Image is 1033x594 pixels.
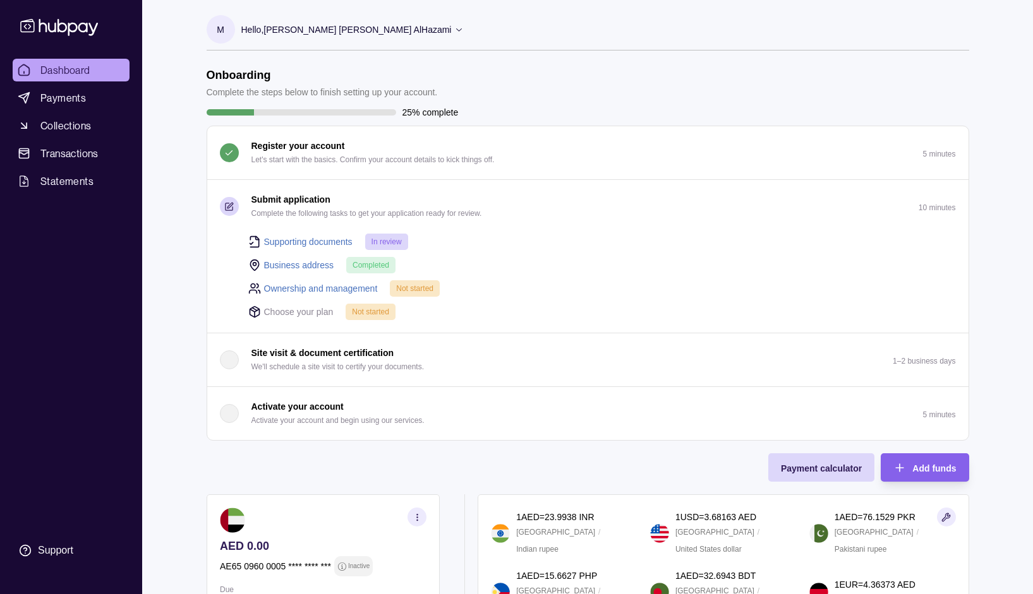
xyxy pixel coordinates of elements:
p: Submit application [251,193,330,206]
img: in [491,524,510,543]
p: 1 EUR = 4.36373 AED [835,578,915,591]
p: [GEOGRAPHIC_DATA] [516,525,595,539]
p: 1 AED = 76.1529 PKR [835,510,915,524]
p: / [917,525,919,539]
a: Dashboard [13,59,130,81]
p: Activate your account [251,400,344,413]
span: Statements [40,174,94,189]
p: / [598,525,600,539]
p: 5 minutes [922,150,955,158]
button: Site visit & document certification We'll schedule a site visit to certify your documents.1–2 bus... [207,333,969,386]
a: Supporting documents [264,235,353,249]
span: Not started [352,307,389,316]
span: Collections [40,118,91,133]
p: M [217,23,224,37]
span: Transactions [40,146,99,161]
span: Completed [353,261,389,270]
img: ae [220,508,245,533]
p: 10 minutes [919,203,956,212]
button: Activate your account Activate your account and begin using our services.5 minutes [207,387,969,440]
span: In review [372,237,402,246]
span: Payments [40,90,86,105]
p: 25% complete [402,105,459,119]
span: Not started [396,284,433,293]
div: Support [38,544,73,557]
a: Payments [13,86,130,109]
p: Let's start with the basics. Confirm your account details to kick things off. [251,153,495,167]
a: Support [13,537,130,564]
p: Site visit & document certification [251,346,394,360]
a: Business address [264,258,334,272]
p: / [758,525,759,539]
p: Inactive [347,559,369,573]
span: Dashboard [40,62,90,78]
p: [GEOGRAPHIC_DATA] [835,525,914,539]
p: Hello, [PERSON_NAME] [PERSON_NAME] AlHazami [241,23,452,37]
img: pk [809,524,828,543]
p: 1 AED = 15.6627 PHP [516,569,597,583]
p: AED 0.00 [220,539,426,553]
a: Ownership and management [264,282,378,295]
p: 1–2 business days [893,357,955,365]
button: Payment calculator [768,453,874,482]
a: Transactions [13,142,130,165]
p: Complete the steps below to finish setting up your account. [207,85,438,99]
span: Payment calculator [781,463,862,473]
p: We'll schedule a site visit to certify your documents. [251,360,425,374]
p: 5 minutes [922,410,955,419]
img: us [650,524,669,543]
p: [GEOGRAPHIC_DATA] [675,525,754,539]
button: Submit application Complete the following tasks to get your application ready for review.10 minutes [207,180,969,233]
button: Add funds [881,453,969,482]
a: Statements [13,170,130,193]
span: Add funds [912,463,956,473]
p: Activate your account and begin using our services. [251,413,425,427]
p: Choose your plan [264,305,334,319]
button: Register your account Let's start with the basics. Confirm your account details to kick things of... [207,126,969,179]
p: Indian rupee [516,542,559,556]
div: Submit application Complete the following tasks to get your application ready for review.10 minutes [207,233,969,333]
p: Register your account [251,139,345,153]
p: Complete the following tasks to get your application ready for review. [251,206,482,220]
p: 1 AED = 32.6943 BDT [675,569,756,583]
p: 1 USD = 3.68163 AED [675,510,756,524]
p: Pakistani rupee [835,542,887,556]
a: Collections [13,114,130,137]
h1: Onboarding [207,68,438,82]
p: 1 AED = 23.9938 INR [516,510,594,524]
p: United States dollar [675,542,742,556]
